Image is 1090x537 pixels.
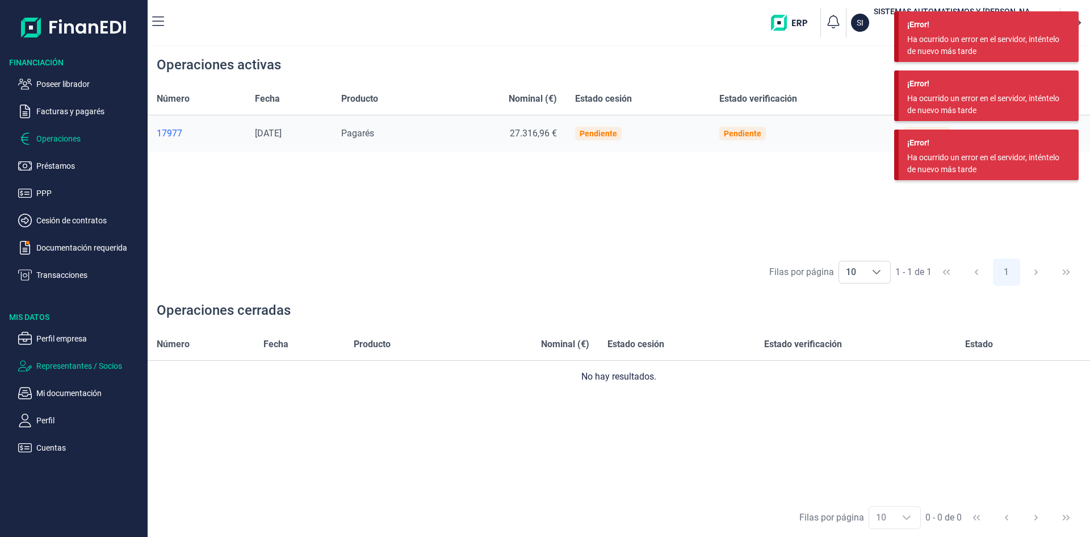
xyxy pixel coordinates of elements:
[839,261,863,283] span: 10
[925,513,962,522] span: 0 - 0 de 0
[21,9,127,45] img: Logo de aplicación
[771,15,816,31] img: erp
[157,370,1081,384] div: No hay resultados.
[907,137,1070,149] div: ¡Error!
[907,152,1062,176] div: Ha ocurrido un error en el servidor, inténtelo de nuevo más tarde
[157,92,190,106] span: Número
[907,78,1070,90] div: ¡Error!
[36,214,143,227] p: Cesión de contratos
[1053,504,1080,531] button: Last Page
[724,129,761,138] div: Pendiente
[36,186,143,200] p: PPP
[18,414,143,427] button: Perfil
[874,17,1037,26] p: [PERSON_NAME] [PERSON_NAME]
[18,386,143,400] button: Mi documentación
[851,6,1055,40] button: SISISTEMAS AUTOMATISMOS Y [PERSON_NAME] ELECTRICOS SA[PERSON_NAME] [PERSON_NAME](A79479515)
[907,93,1062,116] div: Ha ocurrido un error en el servidor, inténtelo de nuevo más tarde
[993,259,1020,286] button: Page 1
[509,92,557,106] span: Nominal (€)
[799,511,864,524] div: Filas por página
[963,504,990,531] button: First Page
[36,105,143,118] p: Facturas y pagarés
[933,259,960,286] button: First Page
[719,92,797,106] span: Estado verificación
[255,92,280,106] span: Fecha
[255,128,323,139] div: [DATE]
[18,214,143,227] button: Cesión de contratos
[963,259,990,286] button: Previous Page
[607,338,664,351] span: Estado cesión
[157,301,291,319] div: Operaciones cerradas
[36,386,143,400] p: Mi documentación
[907,34,1062,57] div: Ha ocurrido un error en el servidor, inténtelo de nuevo más tarde
[341,128,374,139] span: Pagarés
[874,6,1037,17] h3: SISTEMAS AUTOMATISMOS Y [PERSON_NAME] ELECTRICOS SA
[764,338,842,351] span: Estado verificación
[36,159,143,173] p: Préstamos
[36,77,143,91] p: Poseer librador
[36,359,143,373] p: Representantes / Socios
[18,241,143,255] button: Documentación requerida
[769,265,834,279] div: Filas por página
[18,105,143,118] button: Facturas y pagarés
[18,441,143,455] button: Cuentas
[510,128,557,139] span: 27.316,96 €
[36,414,143,427] p: Perfil
[18,332,143,345] button: Perfil empresa
[354,338,391,351] span: Producto
[575,92,632,106] span: Estado cesión
[18,186,143,200] button: PPP
[907,19,1070,31] div: ¡Error!
[863,261,890,283] div: Choose
[1022,504,1050,531] button: Next Page
[18,268,143,282] button: Transacciones
[18,359,143,373] button: Representantes / Socios
[580,129,617,138] div: Pendiente
[263,338,288,351] span: Fecha
[1022,259,1050,286] button: Next Page
[993,504,1020,531] button: Previous Page
[965,338,993,351] span: Estado
[541,338,589,351] span: Nominal (€)
[1053,259,1080,286] button: Last Page
[857,17,863,28] p: SI
[341,92,378,106] span: Producto
[895,268,932,277] span: 1 - 1 de 1
[36,332,143,345] p: Perfil empresa
[157,338,190,351] span: Número
[36,241,143,255] p: Documentación requerida
[18,132,143,145] button: Operaciones
[157,128,237,139] a: 17977
[36,132,143,145] p: Operaciones
[36,441,143,455] p: Cuentas
[157,56,281,74] div: Operaciones activas
[893,507,920,528] div: Choose
[18,159,143,173] button: Préstamos
[36,268,143,282] p: Transacciones
[18,77,143,91] button: Poseer librador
